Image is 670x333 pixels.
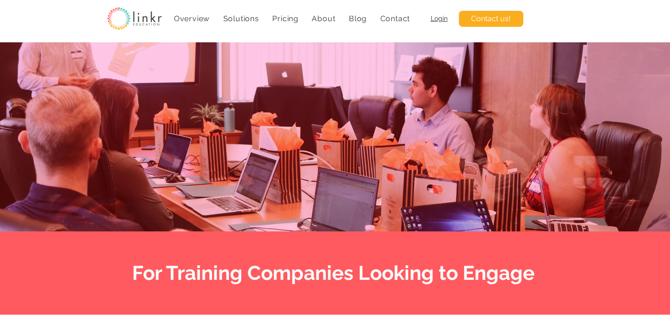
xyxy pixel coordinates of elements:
[307,9,340,28] div: About
[272,14,299,23] span: Pricing
[218,9,264,28] div: Solutions
[268,9,303,28] a: Pricing
[431,15,448,22] a: Login
[132,262,535,285] span: For Training Companies Looking to Engage
[169,9,415,28] nav: Site
[107,7,162,30] img: linkr_logo_transparentbg.png
[380,14,410,23] span: Contact
[375,9,415,28] a: Contact
[459,11,523,27] a: Contact us!
[223,14,259,23] span: Solutions
[169,9,215,28] a: Overview
[349,14,367,23] span: Blog
[312,14,335,23] span: About
[344,9,372,28] a: Blog
[174,14,210,23] span: Overview
[471,14,511,24] span: Contact us!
